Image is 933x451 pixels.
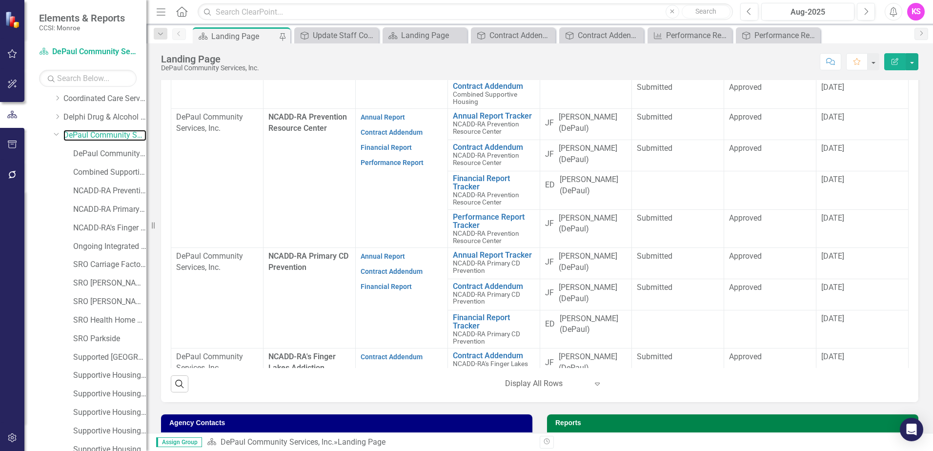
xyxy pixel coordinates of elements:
div: Landing Page [401,29,465,41]
td: Double-Click to Edit [632,79,724,109]
a: Delphi Drug & Alcohol Council [63,112,146,123]
td: Double-Click to Edit [816,248,909,279]
a: Supportive Housing Long Stay [73,426,146,437]
a: Financial Report Tracker [453,174,535,191]
div: Open Intercom Messenger [900,418,923,441]
div: [PERSON_NAME] (DePaul) [559,351,627,374]
div: [PERSON_NAME] (DePaul) [560,174,627,197]
span: Submitted [637,112,672,122]
span: [DATE] [821,213,844,223]
td: Double-Click to Edit [724,348,816,380]
a: Contract Addendum [453,351,535,360]
a: Contract Addendum [453,82,535,91]
span: Assign Group [156,437,202,447]
a: NCADD-RA Prevention Resource Center [73,185,146,197]
td: Double-Click to Edit [724,171,816,209]
span: Submitted [637,251,672,261]
div: » [207,437,532,448]
span: [DATE] [821,314,844,323]
span: NCADD-RA Prevention Resource Center [268,112,347,133]
td: Double-Click to Edit [540,140,632,171]
span: NCADD-RA Prevention Resource Center [453,151,519,166]
td: Double-Click to Edit [540,79,632,109]
td: Double-Click to Edit [540,171,632,209]
a: Supportive Housing Community [73,389,146,400]
p: DePaul Community Services, Inc. [176,112,258,134]
a: Annual Report [361,252,405,260]
div: [PERSON_NAME] (DePaul) [559,112,627,134]
span: NCADD-RA Prevention Resource Center [453,120,519,135]
td: Double-Click to Edit [724,248,816,279]
p: DePaul Community Services, Inc. [176,351,258,374]
div: Landing Page [211,30,278,42]
div: ED [545,319,555,330]
td: Double-Click to Edit [816,109,909,140]
td: Double-Click to Edit [540,279,632,310]
td: Double-Click to Edit [816,279,909,310]
span: [DATE] [821,352,844,361]
td: Double-Click to Edit Right Click for Context Menu [447,171,540,209]
span: Submitted [637,352,672,361]
small: CCSI: Monroe [39,24,125,32]
a: Performance Report Tracker [738,29,818,41]
span: Combined Supportive Housing [453,90,517,105]
span: Search [695,7,716,15]
span: Submitted [637,283,672,292]
td: Double-Click to Edit Right Click for Context Menu [447,140,540,171]
td: Double-Click to Edit [632,279,724,310]
a: Ongoing Integrated Supported Employment (OISE) services [73,241,146,252]
td: Double-Click to Edit [724,79,816,109]
span: Elements & Reports [39,12,125,24]
span: Approved [729,143,762,153]
td: Double-Click to Edit [540,248,632,279]
a: SRO Health Home Client Dollars [73,315,146,326]
a: SRO Carriage Factory [73,259,146,270]
a: Financial Report Tracker [453,313,535,330]
td: Double-Click to Edit [632,248,724,279]
a: Contract Addendum [473,29,553,41]
td: Double-Click to Edit [816,171,909,209]
div: [PERSON_NAME] (DePaul) [560,313,627,336]
input: Search ClearPoint... [198,3,733,20]
td: Double-Click to Edit [355,109,447,248]
a: Combined Supportive Housing [73,167,146,178]
span: NCADD-RA's Finger Lakes Addiction Resource Center [268,352,336,384]
td: Double-Click to Edit [540,348,632,380]
td: Double-Click to Edit [540,109,632,140]
a: Supportive Housing Combined Non-Reinvestment [73,370,146,381]
a: Supported [GEOGRAPHIC_DATA] [73,352,146,363]
button: Search [682,5,730,19]
span: [DATE] [821,175,844,184]
td: Double-Click to Edit Right Click for Context Menu [447,109,540,140]
td: Double-Click to Edit Right Click for Context Menu [447,310,540,348]
td: Double-Click to Edit [632,140,724,171]
div: [PERSON_NAME] (DePaul) [559,282,627,305]
td: Double-Click to Edit [816,79,909,109]
td: Double-Click to Edit [632,171,724,209]
a: Annual Report Tracker [453,112,535,121]
span: NCADD-RA Prevention Resource Center [453,229,519,245]
a: Contract Addendum [361,353,423,361]
div: Update Staff Contacts and Website Link on Agency Landing Page [313,29,376,41]
span: Approved [729,251,762,261]
div: Performance Report [666,29,730,41]
h3: Reports [555,419,913,427]
a: Performance Report [361,159,424,166]
td: Double-Click to Edit Right Click for Context Menu [447,209,540,248]
div: Landing Page [338,437,385,447]
div: JF [545,149,554,160]
a: Contract Addendum [361,267,423,275]
a: Contract Addendum [453,282,535,291]
td: Double-Click to Edit [724,279,816,310]
span: [DATE] [821,283,844,292]
a: SRO Parkside [73,333,146,345]
div: JF [545,218,554,229]
span: NCADD-RA's Finger Lakes Addiction Resource Center [453,360,531,375]
a: Performance Report Tracker [453,213,535,230]
td: Double-Click to Edit [632,109,724,140]
span: NCADD-RA Primary CD Prevention [453,330,520,345]
td: Double-Click to Edit [816,310,909,348]
span: Approved [729,352,762,361]
td: Double-Click to Edit [540,310,632,348]
a: Contract Addendum [361,128,423,136]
